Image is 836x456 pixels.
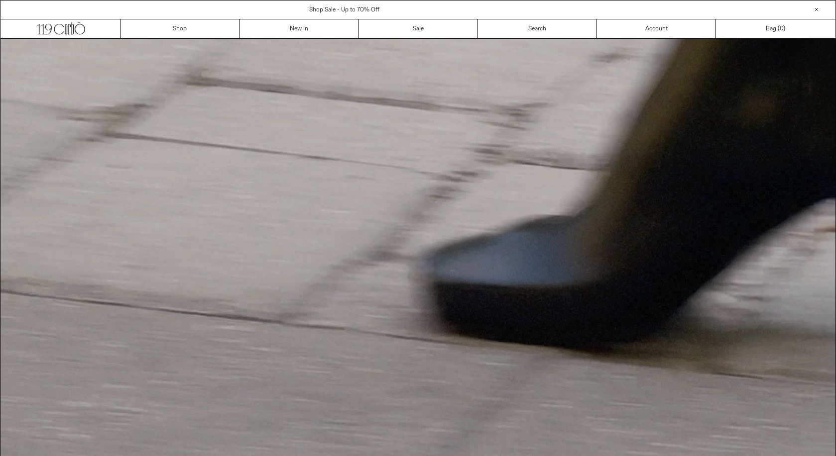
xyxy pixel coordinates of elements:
a: Shop [120,19,239,38]
a: Account [597,19,716,38]
a: New In [239,19,358,38]
a: Shop Sale - Up to 70% Off [309,6,379,14]
a: Sale [358,19,478,38]
a: Bag () [716,19,835,38]
a: Search [478,19,597,38]
span: ) [780,24,785,33]
span: 0 [780,25,783,33]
